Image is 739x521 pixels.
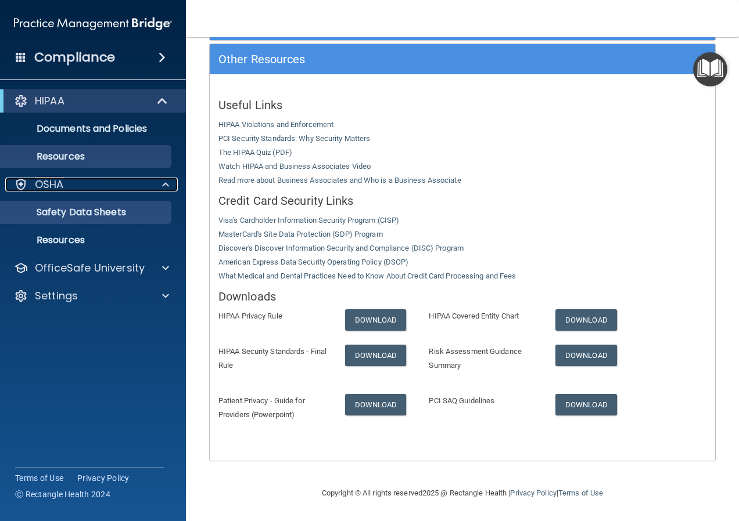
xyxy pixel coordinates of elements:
[35,289,78,303] p: Settings
[555,345,617,366] a: Download
[218,309,328,323] p: HIPAA Privacy Rule
[14,12,172,35] img: PMB logo
[693,52,727,86] button: Open Resource Center
[8,151,166,162] p: Resources
[218,394,328,422] p: Patient Privacy - Guide for Providers (Powerpoint)
[510,489,556,497] a: Privacy Policy
[429,394,538,408] p: PCI SAQ Guidelines
[218,272,516,280] a: What Medical and Dental Practices Need to Know About Credit Card Processing and Fees
[14,261,169,275] a: OfficeSafe University
[218,134,370,143] a: PCI Security Standards: Why Security Matters
[15,489,110,500] span: Ⓒ Rectangle Health 2024
[345,309,407,331] a: Download
[555,394,617,415] a: Download
[429,345,538,372] p: Risk Assessment Guidance Summary
[8,123,166,135] p: Documents and Policies
[218,162,371,171] a: Watch HIPAA and Business Associates Video
[35,261,145,275] p: OfficeSafe University
[250,475,675,512] div: Copyright © All rights reserved 2025 @ Rectangle Health | |
[35,178,64,191] p: OSHA
[218,290,706,303] h5: Downloads
[14,178,169,191] a: OSHA
[218,244,464,252] a: Discover's Discover Information Security and Compliance (DISC) Program
[218,194,706,207] h5: Credit Card Security Links
[218,99,706,111] h5: Useful Links
[345,345,407,366] a: Download
[218,258,408,266] a: American Express Data Security Operating Policy (DSOP)
[15,472,63,484] a: Terms of Use
[34,49,115,66] h4: Compliance
[218,216,399,225] a: Visa's Cardholder Information Security Program (CISP)
[555,309,617,331] a: Download
[218,120,333,129] a: HIPAA Violations and Enforcement
[429,309,538,323] p: HIPAA Covered Entity Chart
[218,176,461,184] a: Read more about Business Associates and Who is a Business Associate
[35,94,64,108] p: HIPAA
[8,207,166,218] p: Safety Data Sheets
[218,230,383,238] a: MasterCard's Site Data Protection (SDP) Program
[218,50,706,68] a: Other Resources
[8,234,166,246] p: Resources
[558,489,603,497] a: Terms of Use
[218,53,580,66] h5: Other Resources
[218,148,292,157] a: The HIPAA Quiz (PDF)
[77,472,130,484] a: Privacy Policy
[345,394,407,415] a: Download
[14,94,168,108] a: HIPAA
[14,289,169,303] a: Settings
[218,345,328,372] p: HIPAA Security Standards - Final Rule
